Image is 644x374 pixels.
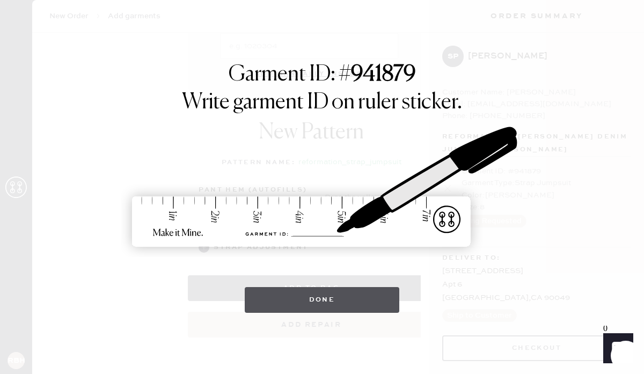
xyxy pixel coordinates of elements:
img: ruler-sticker-sharpie.svg [121,99,523,276]
iframe: Front Chat [593,326,639,372]
h1: Garment ID: # [229,62,416,90]
h1: Write garment ID on ruler sticker. [182,90,462,115]
strong: 941879 [351,64,416,85]
button: Done [245,287,400,313]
